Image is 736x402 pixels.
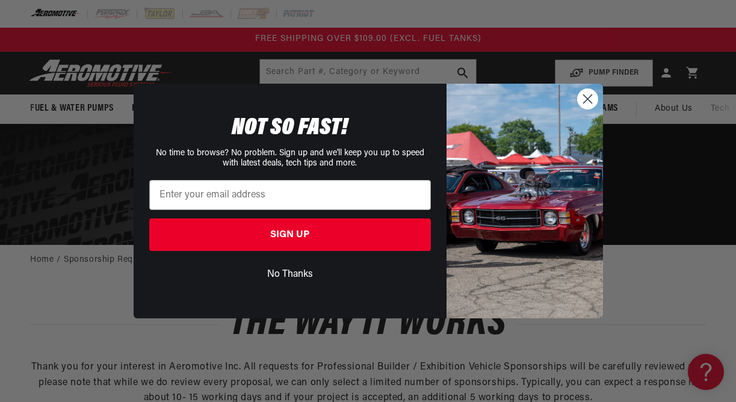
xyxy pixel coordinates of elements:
[149,263,431,286] button: No Thanks
[156,149,424,168] span: No time to browse? No problem. Sign up and we'll keep you up to speed with latest deals, tech tip...
[232,116,348,140] span: NOT SO FAST!
[447,84,603,318] img: 85cdd541-2605-488b-b08c-a5ee7b438a35.jpeg
[149,218,431,251] button: SIGN UP
[149,180,431,210] input: Enter your email address
[577,88,598,110] button: Close dialog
